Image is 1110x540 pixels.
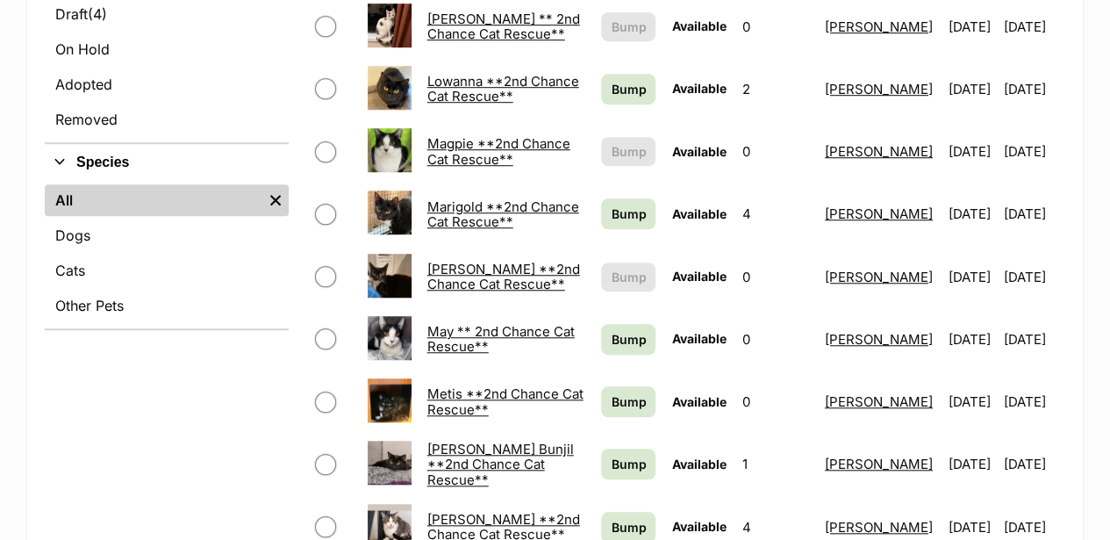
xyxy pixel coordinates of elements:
[671,18,726,33] span: Available
[1004,247,1063,307] td: [DATE]
[427,135,570,167] a: Magpie **2nd Chance Cat Rescue**
[942,309,1002,370] td: [DATE]
[942,121,1002,182] td: [DATE]
[734,121,815,182] td: 0
[671,144,726,159] span: Available
[1004,309,1063,370] td: [DATE]
[45,184,262,216] a: All
[601,137,655,166] button: Bump
[825,81,933,97] a: [PERSON_NAME]
[45,220,289,251] a: Dogs
[611,392,646,411] span: Bump
[368,4,412,47] img: Lilly ** 2nd Chance Cat Rescue**
[45,181,289,328] div: Species
[368,66,412,110] img: Lowanna **2nd Chance Cat Rescue**
[825,331,933,348] a: [PERSON_NAME]
[611,518,646,536] span: Bump
[825,143,933,160] a: [PERSON_NAME]
[734,184,815,244] td: 4
[671,331,726,346] span: Available
[262,184,289,216] a: Remove filter
[1004,371,1063,432] td: [DATE]
[611,205,646,223] span: Bump
[825,393,933,410] a: [PERSON_NAME]
[427,198,579,230] a: Marigold **2nd Chance Cat Rescue**
[942,247,1002,307] td: [DATE]
[825,519,933,536] a: [PERSON_NAME]
[601,198,655,229] a: Bump
[671,81,726,96] span: Available
[611,330,646,349] span: Bump
[45,151,289,174] button: Species
[601,449,655,479] a: Bump
[671,206,726,221] span: Available
[734,309,815,370] td: 0
[611,142,646,161] span: Bump
[45,290,289,321] a: Other Pets
[611,80,646,98] span: Bump
[825,205,933,222] a: [PERSON_NAME]
[1004,434,1063,494] td: [DATE]
[671,394,726,409] span: Available
[368,441,412,485] img: Mumma Bunjil **2nd Chance Cat Rescue**
[942,371,1002,432] td: [DATE]
[611,268,646,286] span: Bump
[45,68,289,100] a: Adopted
[671,519,726,534] span: Available
[45,104,289,135] a: Removed
[825,18,933,35] a: [PERSON_NAME]
[45,33,289,65] a: On Hold
[427,261,580,292] a: [PERSON_NAME] **2nd Chance Cat Rescue**
[601,263,655,292] button: Bump
[611,18,646,36] span: Bump
[601,386,655,417] a: Bump
[601,74,655,104] a: Bump
[734,247,815,307] td: 0
[88,4,107,25] span: (4)
[1004,184,1063,244] td: [DATE]
[942,59,1002,119] td: [DATE]
[611,455,646,473] span: Bump
[601,324,655,355] a: Bump
[671,269,726,284] span: Available
[45,255,289,286] a: Cats
[671,457,726,472] span: Available
[427,441,574,488] a: [PERSON_NAME] Bunjil **2nd Chance Cat Rescue**
[427,323,575,355] a: May ** 2nd Chance Cat Rescue**
[368,191,412,234] img: Marigold **2nd Chance Cat Rescue**
[1004,59,1063,119] td: [DATE]
[427,11,580,42] a: [PERSON_NAME] ** 2nd Chance Cat Rescue**
[1004,121,1063,182] td: [DATE]
[734,434,815,494] td: 1
[734,59,815,119] td: 2
[427,385,584,417] a: Metis **2nd Chance Cat Rescue**
[734,371,815,432] td: 0
[825,456,933,472] a: [PERSON_NAME]
[825,269,933,285] a: [PERSON_NAME]
[601,12,655,41] button: Bump
[942,434,1002,494] td: [DATE]
[427,73,579,104] a: Lowanna **2nd Chance Cat Rescue**
[942,184,1002,244] td: [DATE]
